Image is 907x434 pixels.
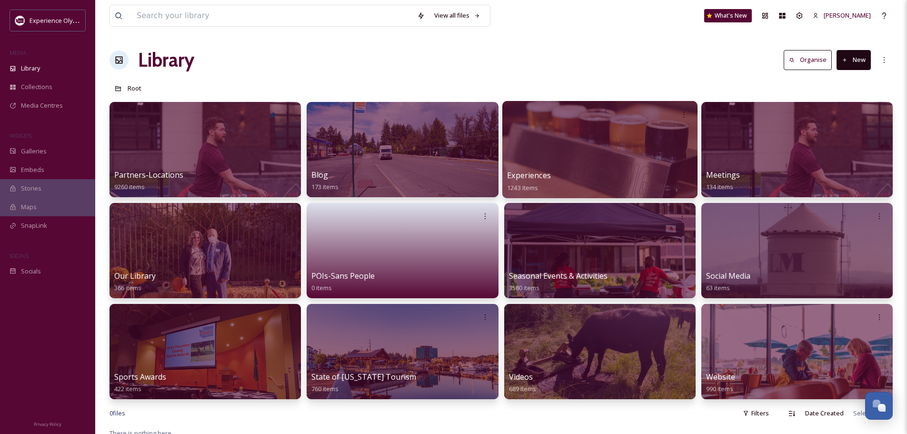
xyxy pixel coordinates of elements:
span: Galleries [21,147,47,156]
a: Our Library366 items [114,272,156,292]
a: Privacy Policy [34,418,61,429]
span: 134 items [706,182,733,191]
span: Experience Olympia [30,16,86,25]
span: Meetings [706,170,740,180]
button: New [837,50,871,70]
a: View all files [429,6,485,25]
span: 366 items [114,283,141,292]
a: Partners-Locations9260 items [114,171,183,191]
span: Blog [311,170,328,180]
a: Social Media63 items [706,272,750,292]
span: 173 items [311,182,339,191]
a: Website990 items [706,373,735,393]
img: download.jpeg [15,16,25,25]
span: MEDIA [10,49,26,56]
span: Select all [853,409,878,418]
span: Maps [21,202,37,212]
a: What's New [704,9,752,22]
span: 63 items [706,283,730,292]
span: 689 items [509,384,536,393]
span: State of [US_STATE] Tourism [311,372,416,382]
span: 1243 items [507,183,538,192]
input: Search your library [132,5,412,26]
span: 422 items [114,384,141,393]
span: Root [128,84,141,92]
span: Sports Awards [114,372,166,382]
span: Media Centres [21,101,63,110]
a: State of [US_STATE] Tourism760 items [311,373,416,393]
button: Organise [784,50,832,70]
span: Socials [21,267,41,276]
span: Seasonal Events & Activities [509,271,608,281]
a: [PERSON_NAME] [808,6,876,25]
span: Website [706,372,735,382]
span: 990 items [706,384,733,393]
span: WIDGETS [10,132,31,139]
a: Organise [784,50,837,70]
span: [PERSON_NAME] [824,11,871,20]
a: Seasonal Events & Activities3580 items [509,272,608,292]
span: POIs-Sans People [311,271,375,281]
span: Embeds [21,165,44,174]
span: Library [21,64,40,73]
a: Root [128,82,141,94]
span: SnapLink [21,221,47,230]
span: Stories [21,184,41,193]
span: SOCIALS [10,252,29,259]
span: 9260 items [114,182,145,191]
div: Filters [738,404,774,423]
a: POIs-Sans People0 items [311,272,375,292]
span: 760 items [311,384,339,393]
a: Sports Awards422 items [114,373,166,393]
a: Library [138,46,194,74]
span: 0 file s [110,409,125,418]
a: Videos689 items [509,373,536,393]
span: Partners-Locations [114,170,183,180]
span: 3580 items [509,283,539,292]
span: Collections [21,82,52,91]
a: Experiences1243 items [507,171,551,192]
span: Our Library [114,271,156,281]
div: Date Created [800,404,848,423]
span: Videos [509,372,533,382]
span: Social Media [706,271,750,281]
span: Privacy Policy [34,421,61,427]
a: Meetings134 items [706,171,740,191]
span: 0 items [311,283,332,292]
a: Blog173 items [311,171,339,191]
span: Experiences [507,170,551,181]
button: Open Chat [865,392,893,420]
